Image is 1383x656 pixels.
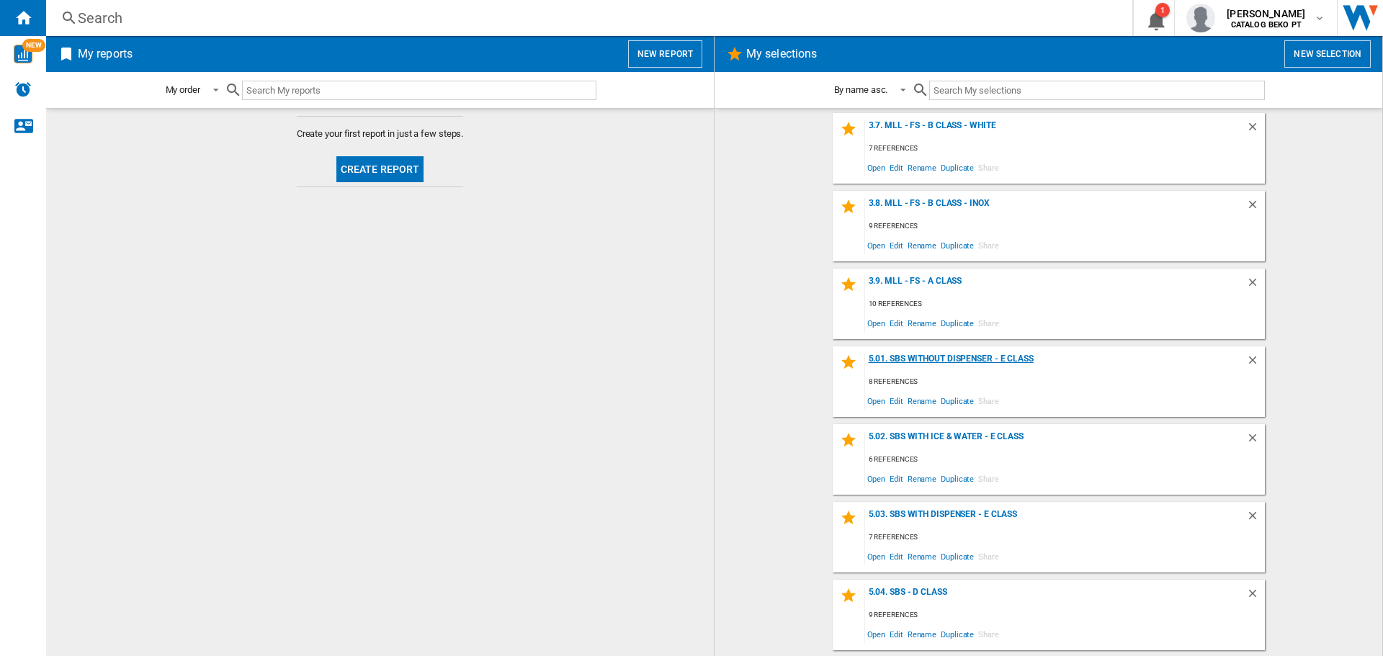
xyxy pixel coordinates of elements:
span: Open [865,469,888,488]
span: Share [976,547,1001,566]
div: 9 references [865,217,1265,235]
span: Rename [905,624,939,644]
div: Delete [1246,431,1265,451]
img: profile.jpg [1186,4,1215,32]
div: Delete [1246,509,1265,529]
span: Rename [905,469,939,488]
div: 5.03. SBS with Dispenser - E Class [865,509,1246,529]
span: Edit [887,547,905,566]
input: Search My reports [242,81,596,100]
div: 8 references [865,373,1265,391]
div: 3.9. MLL - FS - A Class [865,276,1246,295]
span: Duplicate [939,158,976,177]
span: Share [976,624,1001,644]
h2: My selections [743,40,820,68]
span: Edit [887,235,905,255]
span: Duplicate [939,313,976,333]
div: Delete [1246,587,1265,606]
b: CATALOG BEKO PT [1231,20,1302,30]
div: Search [78,8,1095,28]
span: Open [865,624,888,644]
div: 3.7. MLL - FS - B Class - White [865,120,1246,140]
div: My order [166,84,200,95]
div: Delete [1246,198,1265,217]
div: Delete [1246,120,1265,140]
span: Open [865,547,888,566]
div: 9 references [865,606,1265,624]
div: Delete [1246,354,1265,373]
h2: My reports [75,40,135,68]
span: Share [976,235,1001,255]
div: 7 references [865,140,1265,158]
img: wise-card.svg [14,45,32,63]
div: 1 [1155,3,1170,17]
span: Duplicate [939,391,976,410]
button: New report [628,40,702,68]
span: Open [865,391,888,410]
span: Rename [905,313,939,333]
span: Share [976,313,1001,333]
div: Delete [1246,276,1265,295]
span: Rename [905,235,939,255]
div: 10 references [865,295,1265,313]
span: Open [865,235,888,255]
button: New selection [1284,40,1371,68]
span: Edit [887,624,905,644]
div: 5.01. SBS without Dispenser - E Class [865,354,1246,373]
span: [PERSON_NAME] [1227,6,1305,21]
span: Edit [887,469,905,488]
div: By name asc. [834,84,888,95]
div: 6 references [865,451,1265,469]
div: 7 references [865,529,1265,547]
div: 3.8. MLL - FS - B Class - Inox [865,198,1246,217]
span: Duplicate [939,235,976,255]
span: Rename [905,547,939,566]
span: Duplicate [939,624,976,644]
span: Duplicate [939,469,976,488]
span: Edit [887,391,905,410]
div: 5.02. SBS with Ice & Water - E Class [865,431,1246,451]
div: 5.04. SBS - D Class [865,587,1246,606]
span: Edit [887,158,905,177]
span: Share [976,391,1001,410]
img: alerts-logo.svg [14,81,32,98]
span: Create your first report in just a few steps. [297,127,464,140]
span: NEW [22,39,45,52]
span: Share [976,469,1001,488]
span: Open [865,313,888,333]
span: Rename [905,391,939,410]
span: Open [865,158,888,177]
span: Share [976,158,1001,177]
input: Search My selections [929,81,1264,100]
span: Rename [905,158,939,177]
button: Create report [336,156,424,182]
span: Edit [887,313,905,333]
span: Duplicate [939,547,976,566]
